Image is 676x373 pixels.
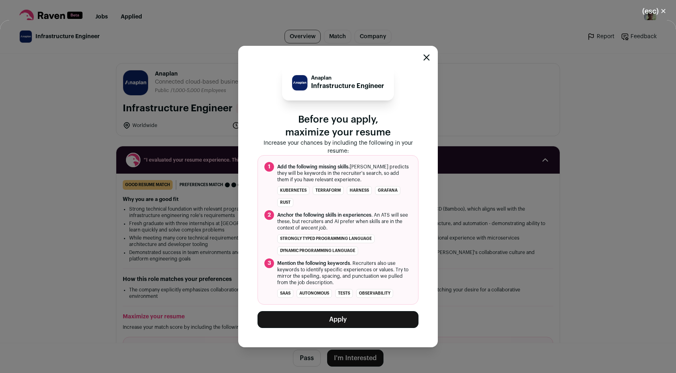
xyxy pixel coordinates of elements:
li: Harness [347,186,372,195]
li: autonomous [297,289,332,298]
li: observability [356,289,393,298]
li: Kubernetes [277,186,309,195]
li: Grafana [375,186,400,195]
li: dynamic programming language [277,246,358,255]
span: [PERSON_NAME] predicts they will be keywords in the recruiter's search, so add them if you have r... [277,164,412,183]
p: Anaplan [311,75,384,81]
span: Anchor the following skills in experiences [277,213,371,217]
li: strongly typed programming language [277,234,375,243]
p: Before you apply, maximize your resume [258,113,418,139]
button: Close modal [423,54,430,61]
span: Mention the following keywords [277,261,350,266]
button: Apply [258,311,418,328]
p: Increase your chances by including the following in your resume: [258,139,418,155]
button: Close modal [633,2,676,20]
img: 63a0898b94958e9847cc7e38ec96fd4bf8330fd993914ce80e1f7acc51e9041c.jpg [292,75,307,90]
span: 3 [264,258,274,268]
li: SaaS [277,289,293,298]
span: 1 [264,162,274,172]
span: 2 [264,210,274,220]
span: . Recruiters also use keywords to identify specific experiences or values. Try to mirror the spel... [277,260,412,286]
i: recent job. [303,225,328,230]
span: Add the following missing skills. [277,164,350,169]
li: Rust [277,198,293,207]
li: Terraform [313,186,344,195]
span: . An ATS will see these, but recruiters and AI prefer when skills are in the context of a [277,212,412,231]
li: tests [335,289,353,298]
p: Infrastructure Engineer [311,81,384,91]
